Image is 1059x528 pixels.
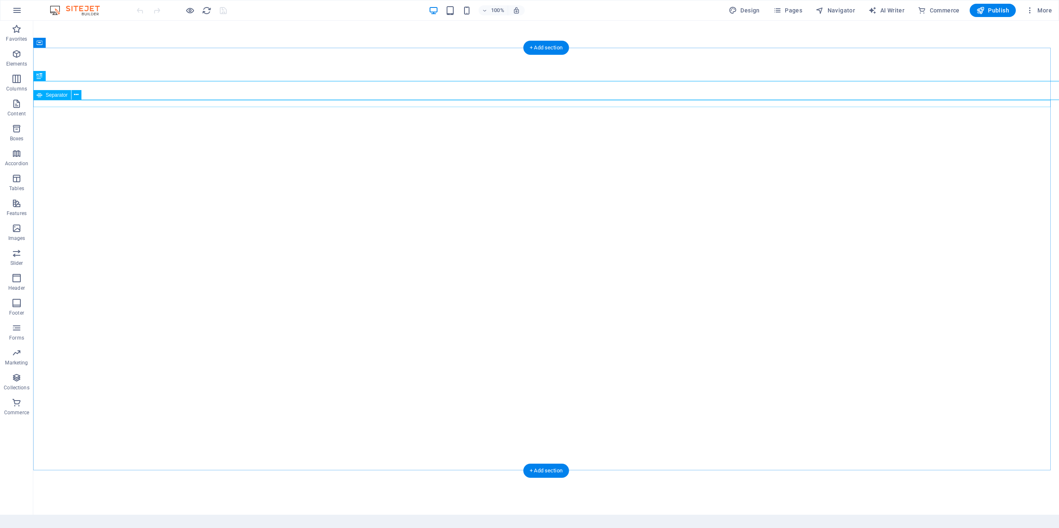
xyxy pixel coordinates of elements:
[46,93,68,98] span: Separator
[4,409,29,416] p: Commerce
[513,7,520,14] i: On resize automatically adjust zoom level to fit chosen device.
[7,110,26,117] p: Content
[976,6,1009,15] span: Publish
[185,5,195,15] button: Click here to leave preview mode and continue editing
[865,4,908,17] button: AI Writer
[8,235,25,242] p: Images
[9,310,24,316] p: Footer
[770,4,806,17] button: Pages
[725,4,763,17] div: Design (Ctrl+Alt+Y)
[5,359,28,366] p: Marketing
[201,5,211,15] button: reload
[523,41,569,55] div: + Add section
[1022,4,1055,17] button: More
[48,5,110,15] img: Editor Logo
[918,6,960,15] span: Commerce
[868,6,904,15] span: AI Writer
[10,260,23,266] p: Slider
[5,160,28,167] p: Accordion
[6,86,27,92] p: Columns
[7,210,27,217] p: Features
[773,6,802,15] span: Pages
[479,5,508,15] button: 100%
[812,4,858,17] button: Navigator
[816,6,855,15] span: Navigator
[729,6,760,15] span: Design
[1026,6,1052,15] span: More
[725,4,763,17] button: Design
[914,4,963,17] button: Commerce
[6,36,27,42] p: Favorites
[491,5,504,15] h6: 100%
[6,61,27,67] p: Elements
[4,384,29,391] p: Collections
[10,135,24,142] p: Boxes
[970,4,1016,17] button: Publish
[9,335,24,341] p: Forms
[202,6,211,15] i: Reload page
[9,185,24,192] p: Tables
[523,464,569,478] div: + Add section
[8,285,25,291] p: Header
